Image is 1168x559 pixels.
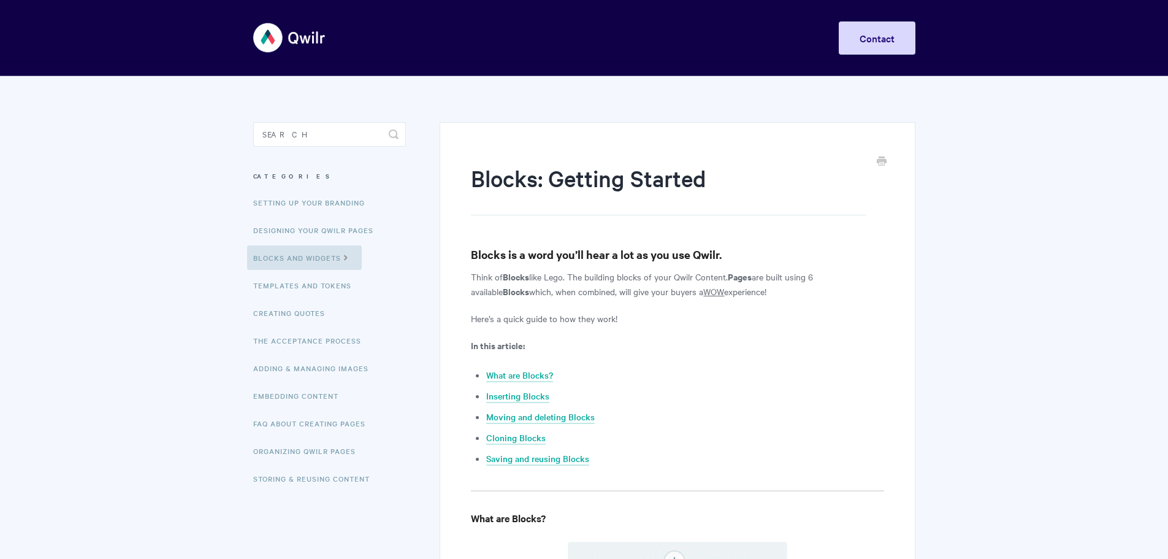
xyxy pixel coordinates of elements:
[877,155,887,169] a: Print this Article
[253,190,374,215] a: Setting up your Branding
[253,15,326,61] img: Qwilr Help Center
[503,285,529,298] strong: Blocks
[503,270,529,283] strong: Blocks
[253,466,379,491] a: Storing & Reusing Content
[253,301,334,325] a: Creating Quotes
[253,273,361,298] a: Templates and Tokens
[253,122,406,147] input: Search
[471,163,865,215] h1: Blocks: Getting Started
[703,285,724,298] u: WOW
[728,270,752,283] strong: Pages
[253,356,378,380] a: Adding & Managing Images
[471,269,884,299] p: Think of like Lego. The building blocks of your Qwilr Content. are built using 6 available which,...
[253,218,383,242] a: Designing Your Qwilr Pages
[253,384,348,408] a: Embedding Content
[471,246,884,263] h3: Blocks is a word you’ll hear a lot as you use Qwilr.
[486,431,546,445] a: Cloning Blocks
[247,245,362,270] a: Blocks and Widgets
[471,339,525,352] strong: In this article:
[471,311,884,326] p: Here’s a quick guide to how they work!
[486,452,589,466] a: Saving and reusing Blocks
[839,21,915,55] a: Contact
[253,439,365,463] a: Organizing Qwilr Pages
[253,328,370,353] a: The Acceptance Process
[486,369,553,382] a: What are Blocks?
[253,165,406,187] h3: Categories
[253,411,375,436] a: FAQ About Creating Pages
[471,511,884,526] h4: What are Blocks?
[486,411,595,424] a: Moving and deleting Blocks
[486,390,549,403] a: Inserting Blocks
